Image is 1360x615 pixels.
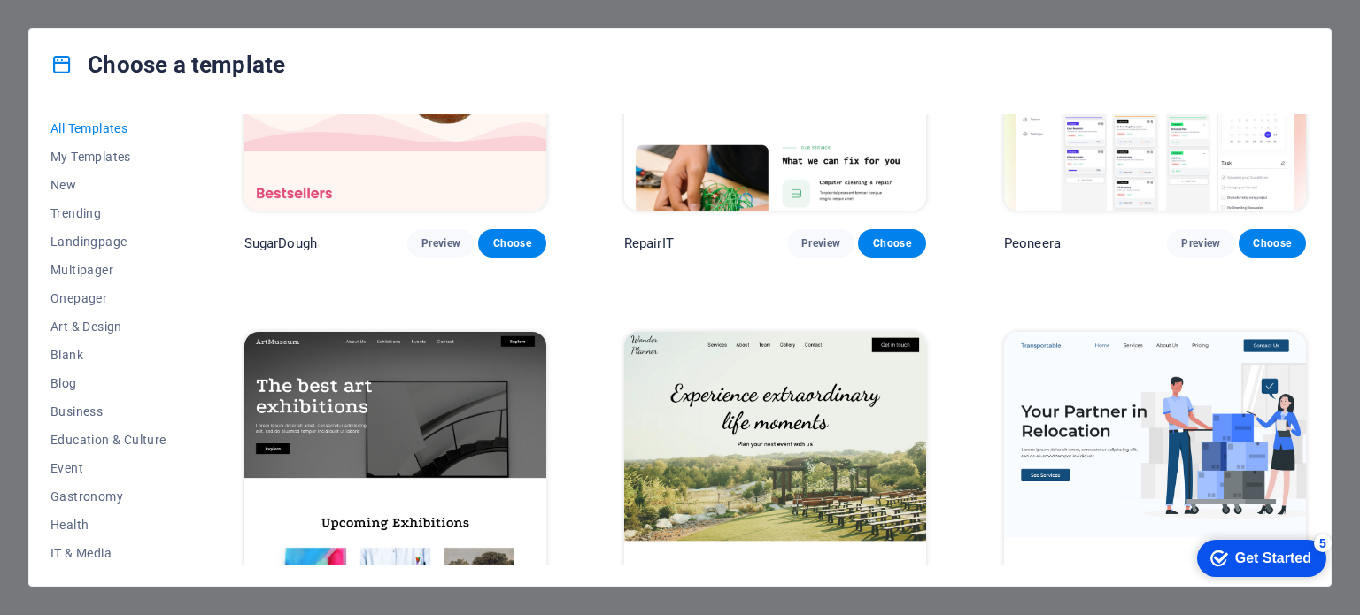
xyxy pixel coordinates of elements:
[872,236,911,250] span: Choose
[50,369,166,397] button: Blog
[50,114,166,142] button: All Templates
[50,291,166,305] span: Onepager
[492,236,531,250] span: Choose
[50,397,166,426] button: Business
[14,9,143,46] div: Get Started 5 items remaining, 0% complete
[478,229,545,258] button: Choose
[50,234,166,249] span: Landingpage
[50,50,285,79] h4: Choose a template
[50,433,166,447] span: Education & Culture
[244,234,317,252] p: SugarDough
[50,461,166,475] span: Event
[50,199,166,227] button: Trending
[50,348,166,362] span: Blank
[131,4,149,21] div: 5
[52,19,128,35] div: Get Started
[858,229,925,258] button: Choose
[50,539,166,567] button: IT & Media
[801,236,840,250] span: Preview
[50,227,166,256] button: Landingpage
[1004,332,1306,610] img: Transportable
[50,206,166,220] span: Trending
[1253,236,1292,250] span: Choose
[50,454,166,482] button: Event
[50,511,166,539] button: Health
[50,150,166,164] span: My Templates
[787,229,854,258] button: Preview
[244,332,546,610] img: Art Museum
[50,341,166,369] button: Blank
[1167,229,1234,258] button: Preview
[50,171,166,199] button: New
[50,284,166,312] button: Onepager
[1004,234,1061,252] p: Peoneera
[50,256,166,284] button: Multipager
[50,178,166,192] span: New
[624,234,674,252] p: RepairIT
[50,518,166,532] span: Health
[50,319,166,334] span: Art & Design
[50,426,166,454] button: Education & Culture
[50,482,166,511] button: Gastronomy
[50,312,166,341] button: Art & Design
[407,229,475,258] button: Preview
[50,121,166,135] span: All Templates
[1181,236,1220,250] span: Preview
[50,489,166,504] span: Gastronomy
[50,404,166,419] span: Business
[50,142,166,171] button: My Templates
[624,332,926,610] img: Wonder Planner
[1239,229,1306,258] button: Choose
[421,236,460,250] span: Preview
[50,376,166,390] span: Blog
[50,546,166,560] span: IT & Media
[50,263,166,277] span: Multipager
